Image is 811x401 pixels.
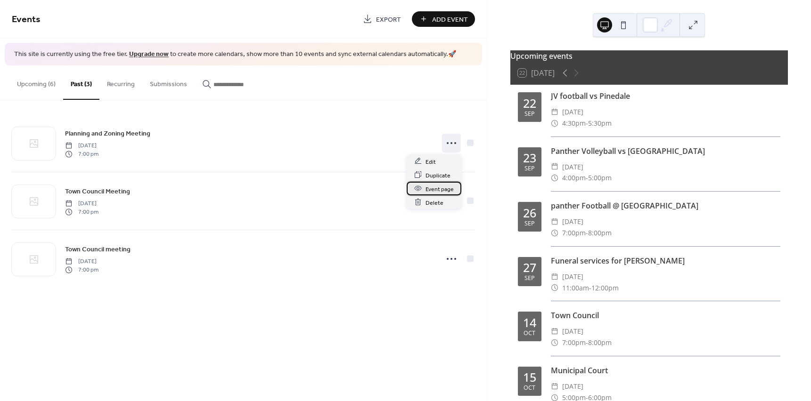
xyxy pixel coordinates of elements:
div: Sep [524,221,535,227]
span: [DATE] [562,161,583,173]
span: [DATE] [65,257,98,265]
div: 23 [523,152,536,164]
div: Oct [524,385,535,391]
button: Recurring [99,65,142,99]
button: Upcoming (6) [9,65,63,99]
div: ​ [551,227,558,239]
div: Sep [524,111,535,117]
span: [DATE] [65,141,98,150]
div: Funeral services for [PERSON_NAME] [551,255,780,266]
span: [DATE] [65,199,98,208]
a: Town Council meeting [65,244,131,255]
div: ​ [551,106,558,118]
span: 8:00pm [588,337,612,348]
div: ​ [551,326,558,337]
span: 4:30pm [562,118,586,129]
span: [DATE] [562,106,583,118]
span: 5:30pm [588,118,612,129]
button: Submissions [142,65,195,99]
a: Town Council Meeting [65,186,130,197]
span: - [586,172,588,184]
div: JV football vs Pinedale [551,90,780,102]
a: Planning and Zoning Meeting [65,128,150,139]
span: 7:00 pm [65,150,98,159]
div: Panther Volleyball vs [GEOGRAPHIC_DATA] [551,145,780,157]
div: Municipal Court [551,365,780,376]
div: ​ [551,337,558,348]
span: 4:00pm [562,172,586,184]
span: 12:00pm [591,282,619,294]
div: ​ [551,172,558,184]
span: [DATE] [562,381,583,392]
span: - [586,337,588,348]
span: 7:00 pm [65,208,98,217]
span: - [589,282,591,294]
span: 7:00pm [562,227,586,239]
span: 11:00am [562,282,589,294]
span: 5:00pm [588,172,612,184]
div: ​ [551,282,558,294]
span: Delete [426,198,443,208]
span: Event page [426,184,454,194]
div: Sep [524,166,535,172]
div: 22 [523,97,536,109]
div: ​ [551,381,558,392]
div: ​ [551,161,558,173]
span: Events [12,10,41,29]
div: 14 [523,317,536,329]
span: Edit [426,157,436,167]
div: 26 [523,207,536,219]
a: Export [356,11,408,27]
div: ​ [551,118,558,129]
div: Oct [524,330,535,337]
button: Add Event [412,11,475,27]
div: 27 [523,262,536,273]
div: panther Football @ [GEOGRAPHIC_DATA] [551,200,780,211]
a: Upgrade now [129,48,169,61]
div: ​ [551,216,558,227]
span: This site is currently using the free tier. to create more calendars, show more than 10 events an... [14,50,456,59]
span: Add Event [432,15,468,24]
span: 7:00 pm [65,266,98,274]
span: [DATE] [562,216,583,227]
span: Town Council meeting [65,244,131,254]
span: Town Council Meeting [65,186,130,196]
span: 7:00pm [562,337,586,348]
div: Upcoming events [510,50,788,62]
span: 8:00pm [588,227,612,239]
div: 15 [523,371,536,383]
div: ​ [551,271,558,282]
span: Planning and Zoning Meeting [65,128,150,138]
span: Duplicate [426,170,451,180]
span: - [586,118,588,129]
div: Town Council [551,310,780,321]
span: Export [376,15,401,24]
div: Sep [524,275,535,281]
button: Past (3) [63,65,99,100]
span: [DATE] [562,271,583,282]
span: - [586,227,588,239]
span: [DATE] [562,326,583,337]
